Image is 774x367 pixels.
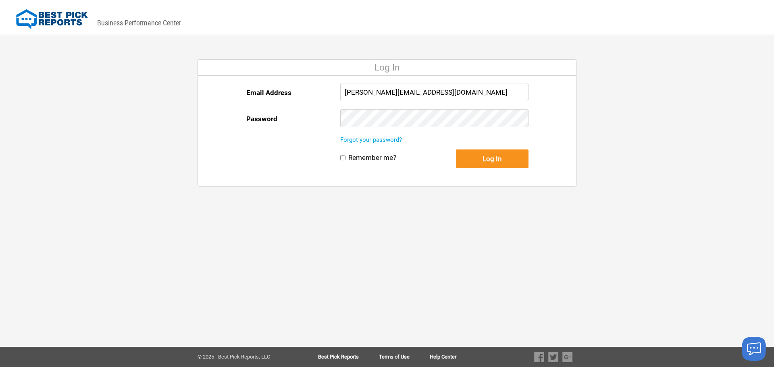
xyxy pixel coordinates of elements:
[379,354,430,360] a: Terms of Use
[430,354,456,360] a: Help Center
[340,136,402,143] a: Forgot your password?
[348,153,396,162] label: Remember me?
[246,109,277,129] label: Password
[198,60,576,76] div: Log In
[318,354,379,360] a: Best Pick Reports
[456,149,528,168] button: Log In
[198,354,292,360] div: © 2025 - Best Pick Reports, LLC
[246,83,291,102] label: Email Address
[16,9,88,29] img: Best Pick Reports Logo
[742,337,766,361] button: Launch chat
